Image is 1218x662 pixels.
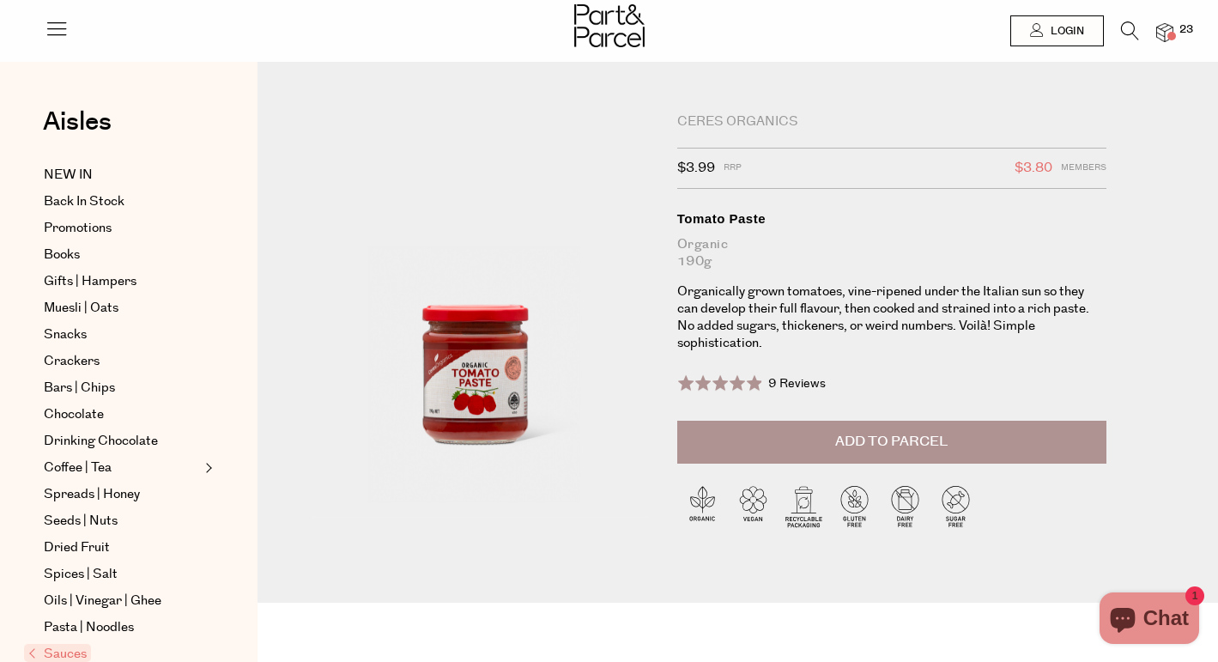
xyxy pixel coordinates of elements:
[309,113,651,518] img: Tomato Paste
[44,245,200,265] a: Books
[44,458,200,478] a: Coffee | Tea
[44,245,80,265] span: Books
[44,617,200,638] a: Pasta | Noodles
[44,351,100,372] span: Crackers
[44,325,87,345] span: Snacks
[44,191,124,212] span: Back In Stock
[677,157,715,179] span: $3.99
[1010,15,1104,46] a: Login
[44,564,200,585] a: Spices | Salt
[1061,157,1106,179] span: Members
[44,298,200,319] a: Muesli | Oats
[44,484,200,505] a: Spreads | Honey
[44,537,200,558] a: Dried Fruit
[44,511,118,531] span: Seeds | Nuts
[1046,24,1084,39] span: Login
[44,511,200,531] a: Seeds | Nuts
[835,432,948,452] span: Add to Parcel
[1015,157,1052,179] span: $3.80
[829,481,880,531] img: P_P-ICONS-Live_Bec_V11_Gluten_Free.svg
[44,298,118,319] span: Muesli | Oats
[43,103,112,141] span: Aisles
[44,484,140,505] span: Spreads | Honey
[677,283,1106,352] p: Organically grown tomatoes, vine-ripened under the Italian sun so they can develop their full fla...
[728,481,779,531] img: P_P-ICONS-Live_Bec_V11_Vegan.svg
[677,481,728,531] img: P_P-ICONS-Live_Bec_V11_Organic.svg
[44,537,110,558] span: Dried Fruit
[44,165,93,185] span: NEW IN
[44,165,200,185] a: NEW IN
[44,564,118,585] span: Spices | Salt
[768,375,826,392] span: 9 Reviews
[44,271,136,292] span: Gifts | Hampers
[44,351,200,372] a: Crackers
[677,421,1106,464] button: Add to Parcel
[24,644,91,662] span: Sauces
[1094,592,1204,648] inbox-online-store-chat: Shopify online store chat
[779,481,829,531] img: P_P-ICONS-Live_Bec_V11_Recyclable_Packaging.svg
[44,591,200,611] a: Oils | Vinegar | Ghee
[1156,23,1173,41] a: 23
[1175,22,1197,38] span: 23
[44,378,115,398] span: Bars | Chips
[44,378,200,398] a: Bars | Chips
[574,4,645,47] img: Part&Parcel
[677,113,1106,131] div: Ceres Organics
[44,404,104,425] span: Chocolate
[44,404,200,425] a: Chocolate
[44,271,200,292] a: Gifts | Hampers
[44,325,200,345] a: Snacks
[677,210,1106,228] div: Tomato Paste
[44,591,161,611] span: Oils | Vinegar | Ghee
[44,191,200,212] a: Back In Stock
[930,481,981,531] img: P_P-ICONS-Live_Bec_V11_Sugar_Free.svg
[44,431,200,452] a: Drinking Chocolate
[880,481,930,531] img: P_P-ICONS-Live_Bec_V11_Dairy_Free.svg
[44,458,112,478] span: Coffee | Tea
[44,218,112,239] span: Promotions
[43,109,112,152] a: Aisles
[44,617,134,638] span: Pasta | Noodles
[677,236,1106,270] div: Organic 190g
[44,431,158,452] span: Drinking Chocolate
[201,458,213,478] button: Expand/Collapse Coffee | Tea
[44,218,200,239] a: Promotions
[724,157,742,179] span: RRP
